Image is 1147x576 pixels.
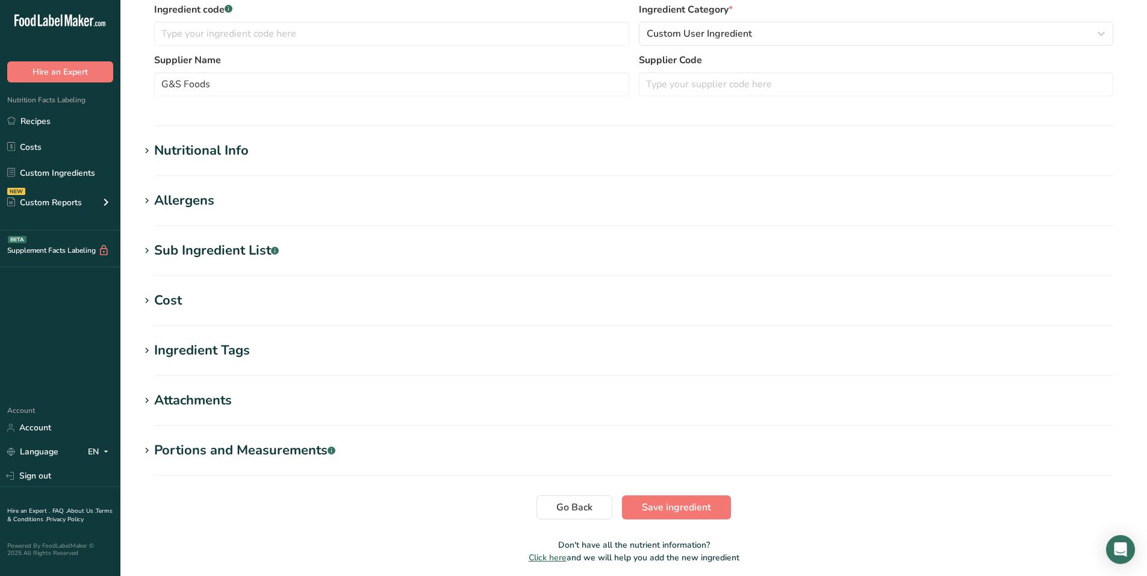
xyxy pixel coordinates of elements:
[154,241,279,261] div: Sub Ingredient List
[154,2,629,17] label: Ingredient code
[154,53,629,67] label: Supplier Name
[52,507,67,515] a: FAQ .
[639,72,1114,96] input: Type your supplier code here
[154,291,182,311] div: Cost
[8,236,26,243] div: BETA
[154,22,629,46] input: Type your ingredient code here
[639,22,1114,46] button: Custom User Ingredient
[154,441,335,460] div: Portions and Measurements
[154,72,629,96] input: Type your supplier name here
[7,196,82,209] div: Custom Reports
[7,441,58,462] a: Language
[7,61,113,82] button: Hire an Expert
[647,26,752,41] span: Custom User Ingredient
[7,188,25,195] div: NEW
[7,507,50,515] a: Hire an Expert .
[622,495,731,519] button: Save ingredient
[46,515,84,524] a: Privacy Policy
[642,500,711,515] span: Save ingredient
[7,507,113,524] a: Terms & Conditions .
[639,2,1114,17] label: Ingredient Category
[536,495,612,519] button: Go Back
[88,445,113,459] div: EN
[1106,535,1135,564] div: Open Intercom Messenger
[7,542,113,557] div: Powered By FoodLabelMaker © 2025 All Rights Reserved
[529,552,567,563] span: Click here
[154,141,249,161] div: Nutritional Info
[556,500,592,515] span: Go Back
[154,341,250,361] div: Ingredient Tags
[140,539,1128,551] p: Don't have all the nutrient information?
[639,53,1114,67] label: Supplier Code
[140,551,1128,564] p: and we will help you add the new ingredient
[154,391,232,410] div: Attachments
[154,191,214,211] div: Allergens
[67,507,96,515] a: About Us .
